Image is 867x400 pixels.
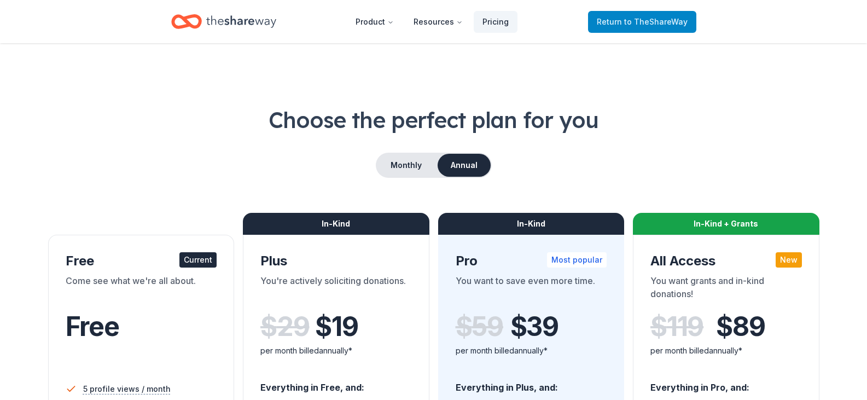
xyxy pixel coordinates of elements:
span: to TheShareWay [624,17,688,26]
div: per month billed annually* [650,344,802,357]
span: $ 89 [716,311,765,342]
div: per month billed annually* [456,344,607,357]
div: New [776,252,802,268]
span: 5 profile views / month [83,382,171,396]
div: Plus [260,252,412,270]
div: All Access [650,252,802,270]
span: Return [597,15,688,28]
div: You want grants and in-kind donations! [650,274,802,305]
div: In-Kind [243,213,429,235]
div: Everything in Free, and: [260,372,412,395]
div: Pro [456,252,607,270]
div: You're actively soliciting donations. [260,274,412,305]
a: Returnto TheShareWay [588,11,696,33]
button: Resources [405,11,472,33]
button: Product [347,11,403,33]
span: $ 39 [510,311,558,342]
span: $ 19 [315,311,358,342]
nav: Main [347,9,517,34]
div: In-Kind [438,213,625,235]
div: Most popular [547,252,607,268]
div: Free [66,252,217,270]
div: In-Kind + Grants [633,213,819,235]
div: You want to save even more time. [456,274,607,305]
div: Everything in Plus, and: [456,372,607,395]
div: per month billed annually* [260,344,412,357]
span: Free [66,310,119,343]
div: Everything in Pro, and: [650,372,802,395]
div: Current [179,252,217,268]
h1: Choose the perfect plan for you [44,105,823,135]
button: Annual [438,154,491,177]
div: Come see what we're all about. [66,274,217,305]
a: Home [171,9,276,34]
button: Monthly [377,154,435,177]
a: Pricing [474,11,517,33]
